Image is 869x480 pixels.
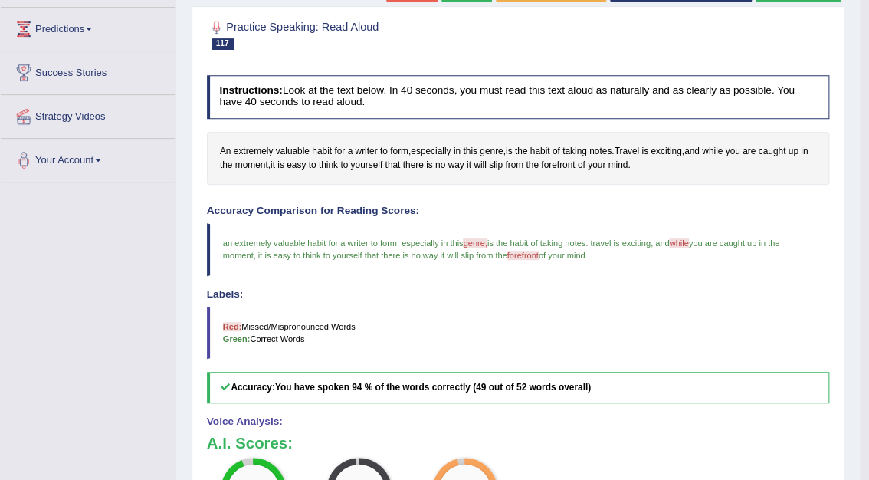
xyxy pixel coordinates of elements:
[614,145,639,159] span: Click to see word definition
[254,251,256,260] span: ,
[641,145,648,159] span: Click to see word definition
[271,159,275,173] span: Click to see word definition
[207,307,830,359] blockquote: Missed/Mispronounced Words Correct Words
[385,159,400,173] span: Click to see word definition
[1,139,175,177] a: Your Account
[725,145,739,159] span: Click to see word definition
[223,238,464,248] span: an extremely valuable habit for a writer to form, especially in this
[506,145,513,159] span: Click to see word definition
[467,159,471,173] span: Click to see word definition
[207,18,593,50] h2: Practice Speaking: Read Aloud
[463,238,487,248] span: genre,
[1,95,175,133] a: Strategy Videos
[319,159,338,173] span: Click to see word definition
[758,145,785,159] span: Click to see word definition
[275,382,591,393] b: You have spoken 94 % of the words correctly (49 out of 52 words overall)
[480,145,503,159] span: Click to see word definition
[309,159,316,173] span: Click to see word definition
[1,8,175,46] a: Predictions
[207,132,830,185] div: , , . , , .
[541,159,575,173] span: Click to see word definition
[219,84,282,96] b: Instructions:
[350,159,382,173] span: Click to see word definition
[489,159,503,173] span: Click to see word definition
[448,159,464,173] span: Click to see word definition
[651,238,653,248] span: ,
[578,159,585,173] span: Click to see word definition
[207,75,830,119] h4: Look at the text below. In 40 seconds, you must read this text aloud as naturally and as clearly ...
[411,145,451,159] span: Click to see word definition
[530,145,550,159] span: Click to see word definition
[743,145,756,159] span: Click to see word definition
[347,145,353,159] span: Click to see word definition
[355,145,377,159] span: Click to see word definition
[220,145,231,159] span: Click to see word definition
[207,435,293,452] b: A.I. Scores:
[505,159,523,173] span: Click to see word definition
[1,51,175,90] a: Success Stories
[655,238,669,248] span: and
[235,159,268,173] span: Click to see word definition
[474,159,487,173] span: Click to see word definition
[312,145,332,159] span: Click to see word definition
[487,238,651,248] span: is the habit of taking notes. travel is exciting
[589,145,612,159] span: Click to see word definition
[426,159,433,173] span: Click to see word definition
[788,145,798,159] span: Click to see word definition
[553,145,560,159] span: Click to see word definition
[223,334,251,344] b: Green:
[608,159,628,173] span: Click to see word definition
[702,145,723,159] span: Click to see word definition
[454,145,461,159] span: Click to see word definition
[277,159,284,173] span: Click to see word definition
[507,251,539,260] span: forefront
[207,372,830,403] h5: Accuracy:
[334,145,345,159] span: Click to see word definition
[380,145,388,159] span: Click to see word definition
[562,145,587,159] span: Click to see word definition
[207,289,830,301] h4: Labels:
[207,416,830,428] h4: Voice Analysis:
[390,145,408,159] span: Click to see word definition
[669,238,688,248] span: while
[539,251,585,260] span: of your mind
[207,205,830,217] h4: Accuracy Comparison for Reading Scores:
[340,159,348,173] span: Click to see word definition
[463,145,477,159] span: Click to see word definition
[651,145,681,159] span: Click to see word definition
[256,251,258,260] span: .
[223,322,242,331] b: Red:
[212,38,234,50] span: 117
[588,159,605,173] span: Click to see word definition
[234,145,274,159] span: Click to see word definition
[276,145,310,159] span: Click to see word definition
[515,145,528,159] span: Click to see word definition
[435,159,445,173] span: Click to see word definition
[258,251,507,260] span: it is easy to think to yourself that there is no way it will slip from the
[403,159,424,173] span: Click to see word definition
[526,159,539,173] span: Click to see word definition
[287,159,306,173] span: Click to see word definition
[684,145,700,159] span: Click to see word definition
[220,159,233,173] span: Click to see word definition
[801,145,808,159] span: Click to see word definition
